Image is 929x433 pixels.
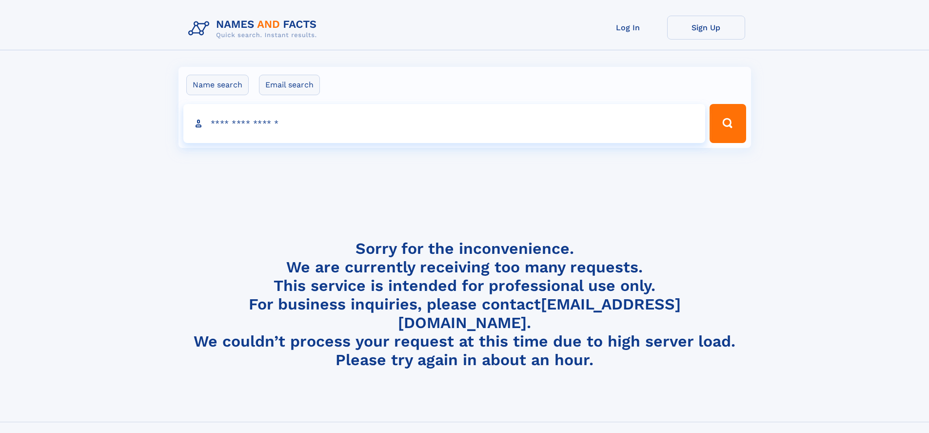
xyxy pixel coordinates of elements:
[183,104,706,143] input: search input
[186,75,249,95] label: Name search
[184,16,325,42] img: Logo Names and Facts
[667,16,745,40] a: Sign Up
[710,104,746,143] button: Search Button
[184,239,745,370] h4: Sorry for the inconvenience. We are currently receiving too many requests. This service is intend...
[589,16,667,40] a: Log In
[398,295,681,332] a: [EMAIL_ADDRESS][DOMAIN_NAME]
[259,75,320,95] label: Email search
